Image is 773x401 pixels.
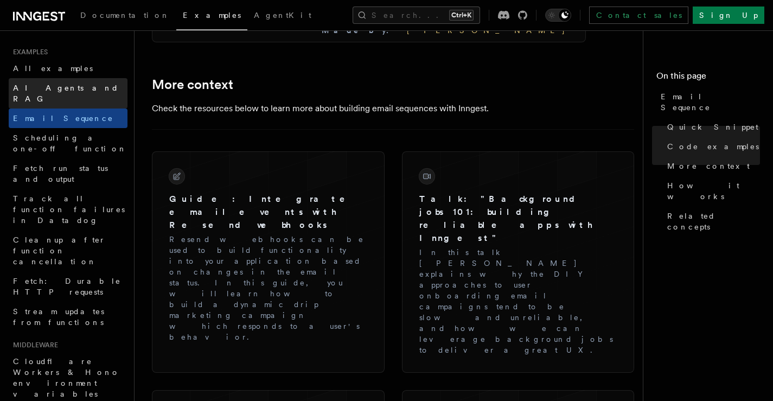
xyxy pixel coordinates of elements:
[183,11,241,20] span: Examples
[169,234,367,342] p: Resend webhooks can be used to build functionality into your application based on changes in the ...
[152,101,586,116] p: Check the resources below to learn more about building email sequences with Inngest.
[9,78,127,109] a: AI Agents and RAG
[74,3,176,29] a: Documentation
[13,64,93,73] span: All examples
[13,277,121,296] span: Fetch: Durable HTTP requests
[661,91,760,113] span: Email Sequence
[353,7,480,24] button: Search...Ctrl+K
[152,77,233,92] a: More context
[13,357,120,398] span: Cloudflare Workers & Hono environment variables
[398,26,566,35] a: [PERSON_NAME]
[13,235,106,266] span: Cleanup after function cancellation
[13,164,108,183] span: Fetch run status and output
[9,48,48,56] span: Examples
[13,133,127,153] span: Scheduling a one-off function
[9,230,127,271] a: Cleanup after function cancellation
[13,114,113,123] span: Email Sequence
[13,84,119,103] span: AI Agents and RAG
[545,9,571,22] button: Toggle dark mode
[449,10,474,21] kbd: Ctrl+K
[9,158,127,189] a: Fetch run status and output
[667,161,750,171] span: More context
[667,141,759,152] span: Code examples
[9,128,127,158] a: Scheduling a one-off function
[161,160,376,351] a: Guide: Integrate email events with Resend webhooksResend webhooks can be used to build functional...
[169,193,367,232] h3: Guide: Integrate email events with Resend webhooks
[663,156,760,176] a: More context
[663,206,760,237] a: Related concepts
[693,7,764,24] a: Sign Up
[9,59,127,78] a: All examples
[13,194,125,225] span: Track all function failures in Datadog
[322,26,398,35] span: Made by :
[419,247,617,355] p: In this talk [PERSON_NAME] explains why the DIY approaches to user onboarding email campaigns ten...
[9,341,58,349] span: Middleware
[589,7,688,24] a: Contact sales
[663,176,760,206] a: How it works
[9,302,127,332] a: Stream updates from functions
[9,109,127,128] a: Email Sequence
[663,117,760,137] a: Quick Snippet
[656,87,760,117] a: Email Sequence
[411,160,626,364] a: Talk: "Background jobs 101: building reliable apps with Inngest"In this talk [PERSON_NAME] explai...
[667,180,760,202] span: How it works
[13,307,104,327] span: Stream updates from functions
[9,271,127,302] a: Fetch: Durable HTTP requests
[176,3,247,30] a: Examples
[247,3,318,29] a: AgentKit
[419,193,617,245] h3: Talk: "Background jobs 101: building reliable apps with Inngest"
[667,122,758,132] span: Quick Snippet
[663,137,760,156] a: Code examples
[80,11,170,20] span: Documentation
[656,69,760,87] h4: On this page
[9,189,127,230] a: Track all function failures in Datadog
[667,211,760,232] span: Related concepts
[254,11,311,20] span: AgentKit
